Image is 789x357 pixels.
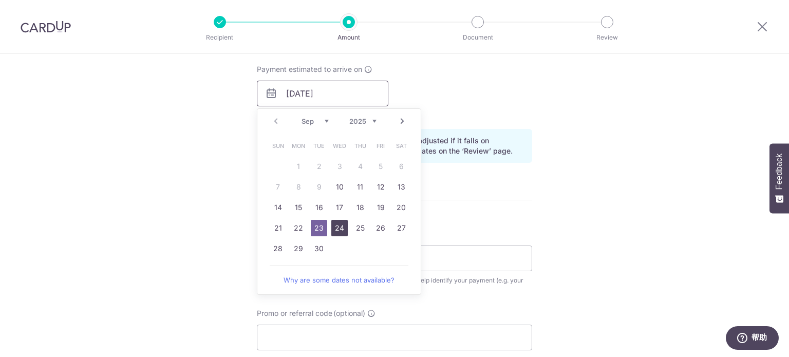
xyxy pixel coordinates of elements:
a: Next [396,115,408,127]
span: Monday [290,138,307,154]
a: 20 [393,199,409,216]
span: Feedback [775,154,784,190]
a: 27 [393,220,409,236]
p: Amount [311,32,387,43]
span: Promo or referral code [257,308,332,318]
a: 16 [311,199,327,216]
a: 15 [290,199,307,216]
p: Recipient [182,32,258,43]
span: (optional) [333,308,365,318]
iframe: 打开一个小组件，您可以在其中找到更多信息 [725,326,779,352]
span: Sunday [270,138,286,154]
a: 21 [270,220,286,236]
span: Tuesday [311,138,327,154]
a: 22 [290,220,307,236]
p: Review [569,32,645,43]
a: 23 [311,220,327,236]
span: Saturday [393,138,409,154]
input: DD / MM / YYYY [257,81,388,106]
a: 18 [352,199,368,216]
a: 13 [393,179,409,195]
a: 29 [290,240,307,257]
span: Thursday [352,138,368,154]
a: 19 [372,199,389,216]
span: Wednesday [331,138,348,154]
a: 25 [352,220,368,236]
a: Why are some dates not available? [270,270,408,290]
button: Feedback - Show survey [769,143,789,213]
span: Friday [372,138,389,154]
p: Document [440,32,516,43]
a: 12 [372,179,389,195]
a: 14 [270,199,286,216]
span: Payment estimated to arrive on [257,64,362,74]
a: 28 [270,240,286,257]
a: 24 [331,220,348,236]
img: CardUp [21,21,71,33]
a: 17 [331,199,348,216]
a: 10 [331,179,348,195]
a: 11 [352,179,368,195]
a: 30 [311,240,327,257]
a: 26 [372,220,389,236]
